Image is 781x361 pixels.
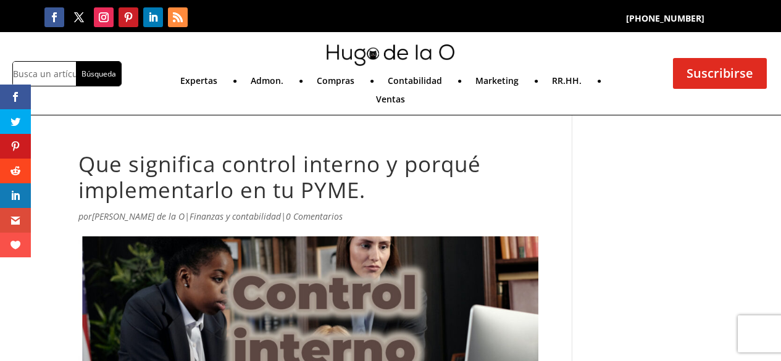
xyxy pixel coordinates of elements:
[143,7,163,27] a: Seguir en LinkedIn
[180,77,217,90] a: Expertas
[552,77,582,90] a: RR.HH.
[251,77,283,90] a: Admon.
[286,210,343,222] a: 0 Comentarios
[78,209,538,233] p: por | |
[327,57,455,68] a: mini-hugo-de-la-o-logo
[44,7,64,27] a: Seguir en Facebook
[119,7,138,27] a: Seguir en Pinterest
[475,77,519,90] a: Marketing
[549,11,781,26] p: [PHONE_NUMBER]
[190,210,281,222] a: Finanzas y contabilidad
[673,58,767,89] a: Suscribirse
[388,77,442,90] a: Contabilidad
[13,62,76,86] input: Busca un artículo
[76,62,121,86] input: Búsqueda
[92,210,185,222] a: [PERSON_NAME] de la O
[69,7,89,27] a: Seguir en X
[168,7,188,27] a: Seguir en RSS
[78,151,538,209] h1: Que significa control interno y porqué implementarlo en tu PYME.
[317,77,354,90] a: Compras
[327,44,455,66] img: mini-hugo-de-la-o-logo
[376,95,405,109] a: Ventas
[94,7,114,27] a: Seguir en Instagram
